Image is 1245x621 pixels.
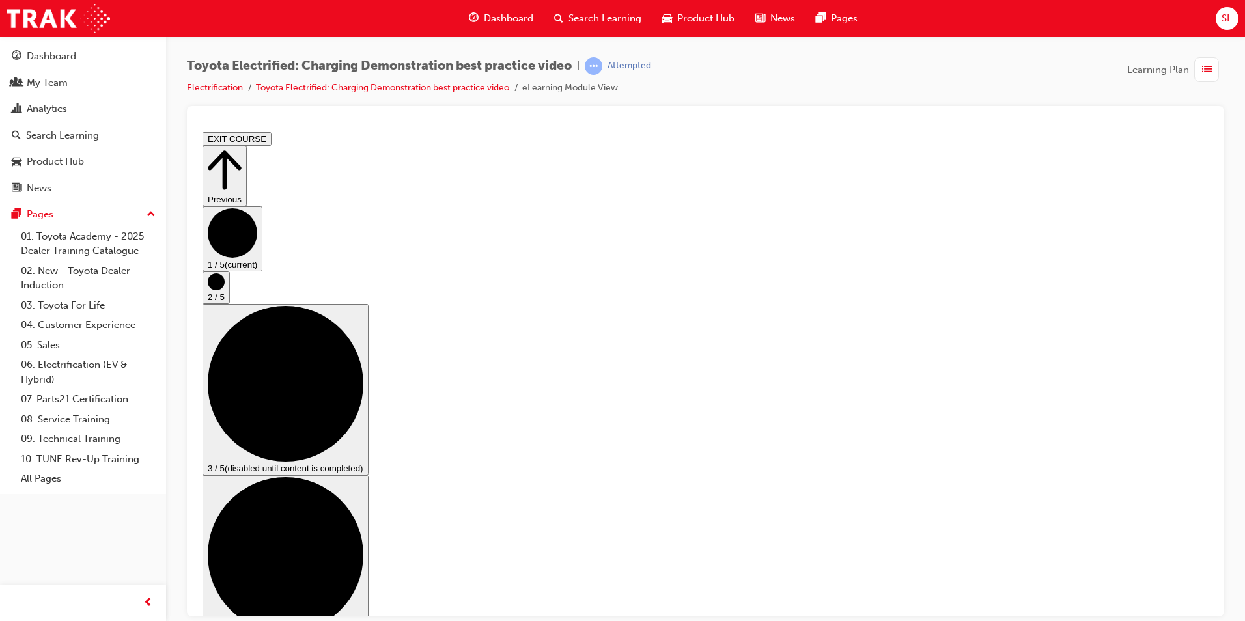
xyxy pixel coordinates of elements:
[816,10,826,27] span: pages-icon
[5,44,161,68] a: Dashboard
[187,82,243,93] a: Electrification
[27,102,67,117] div: Analytics
[26,128,99,143] div: Search Learning
[12,103,21,115] span: chart-icon
[805,5,868,32] a: pages-iconPages
[1127,62,1189,77] span: Learning Plan
[27,154,84,169] div: Product Hub
[585,57,602,75] span: learningRecordVerb_ATTEMPT-icon
[12,156,21,168] span: car-icon
[27,181,51,196] div: News
[1222,11,1232,26] span: SL
[755,10,765,27] span: news-icon
[27,133,60,143] span: (current)
[12,183,21,195] span: news-icon
[484,11,533,26] span: Dashboard
[143,595,153,611] span: prev-icon
[1127,57,1224,82] button: Learning Plan
[5,150,161,174] a: Product Hub
[5,202,161,227] button: Pages
[577,59,580,74] span: |
[458,5,544,32] a: guage-iconDashboard
[1202,62,1212,78] span: list-icon
[5,348,171,519] button: 4 / 5(disabled until content is completed)
[7,4,110,33] img: Trak
[5,145,33,177] button: 2 / 5
[10,133,27,143] span: 1 / 5
[16,227,161,261] a: 01. Toyota Academy - 2025 Dealer Training Catalogue
[5,177,171,348] button: 3 / 5(disabled until content is completed)
[16,355,161,389] a: 06. Electrification (EV & Hybrid)
[1216,7,1238,30] button: SL
[16,296,161,316] a: 03. Toyota For Life
[16,449,161,469] a: 10. TUNE Rev-Up Training
[16,315,161,335] a: 04. Customer Experience
[745,5,805,32] a: news-iconNews
[5,71,161,95] a: My Team
[5,97,161,121] a: Analytics
[147,206,156,223] span: up-icon
[12,130,21,142] span: search-icon
[469,10,479,27] span: guage-icon
[5,19,49,79] button: Previous
[16,409,161,430] a: 08. Service Training
[16,429,161,449] a: 09. Technical Training
[27,207,53,222] div: Pages
[16,261,161,296] a: 02. New - Toyota Dealer Induction
[12,51,21,62] span: guage-icon
[770,11,795,26] span: News
[256,82,509,93] a: Toyota Electrified: Charging Demonstration best practice video
[5,176,161,200] a: News
[5,5,74,19] button: EXIT COURSE
[652,5,745,32] a: car-iconProduct Hub
[608,60,651,72] div: Attempted
[10,337,27,346] span: 3 / 5
[544,5,652,32] a: search-iconSearch Learning
[831,11,858,26] span: Pages
[554,10,563,27] span: search-icon
[5,124,161,148] a: Search Learning
[677,11,734,26] span: Product Hub
[27,49,76,64] div: Dashboard
[27,76,68,90] div: My Team
[27,337,166,346] span: (disabled until content is completed)
[5,42,161,202] button: DashboardMy TeamAnalyticsSearch LearningProduct HubNews
[10,68,44,77] span: Previous
[662,10,672,27] span: car-icon
[5,79,65,145] button: 1 / 5(current)
[12,209,21,221] span: pages-icon
[187,59,572,74] span: Toyota Electrified: Charging Demonstration best practice video
[12,77,21,89] span: people-icon
[568,11,641,26] span: Search Learning
[16,335,161,355] a: 05. Sales
[16,389,161,409] a: 07. Parts21 Certification
[522,81,618,96] li: eLearning Module View
[10,165,27,175] span: 2 / 5
[16,469,161,489] a: All Pages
